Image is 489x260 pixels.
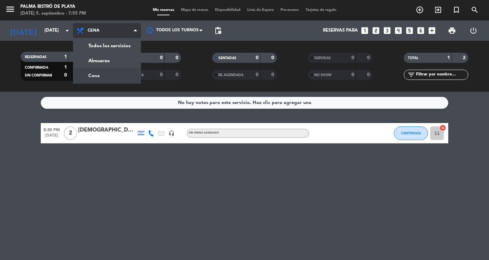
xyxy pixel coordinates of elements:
i: exit_to_app [434,6,442,14]
div: No hay notas para este servicio. Haz clic para agregar una [178,99,311,107]
i: looks_5 [405,26,414,35]
span: print [448,27,456,35]
span: 8:30 PM [41,125,62,133]
button: menu [5,4,15,17]
strong: 0 [176,72,180,77]
i: looks_one [360,26,369,35]
span: RESERVADAS [25,55,47,59]
span: SIN CONFIRMAR [25,74,52,77]
span: 2 [64,126,77,140]
button: CONFIRMADA [394,126,428,140]
strong: 0 [160,72,163,77]
div: Palma Bistró de Playa [20,3,86,10]
span: Mis reservas [149,8,178,12]
span: Sin menú asignado [189,132,219,134]
strong: 0 [351,55,354,60]
strong: 0 [367,55,371,60]
span: RE AGENDADA [218,73,243,77]
span: pending_actions [214,27,222,35]
span: Tarjetas de regalo [302,8,340,12]
div: LOG OUT [463,20,484,41]
span: SERVIDAS [314,56,331,60]
div: [DEMOGRAPHIC_DATA] [78,126,136,135]
i: filter_list [407,71,415,79]
a: Todos los servicios [73,38,141,53]
strong: 0 [256,55,258,60]
strong: 0 [271,72,275,77]
i: menu [5,4,15,14]
strong: 2 [463,55,467,60]
a: Almuerzo [73,53,141,68]
span: CONFIRMADA [25,66,48,69]
span: SENTADAS [218,56,236,60]
span: [DATE] [41,133,62,141]
strong: 0 [351,72,354,77]
i: [DATE] [5,23,41,38]
span: Mapa de mesas [178,8,212,12]
span: Reservas para [323,28,358,33]
strong: 0 [176,55,180,60]
span: Cena [88,28,99,33]
span: Lista de Espera [244,8,277,12]
strong: 1 [447,55,450,60]
div: [DATE] 5. septiembre - 7:55 PM [20,10,86,17]
i: looks_3 [383,26,392,35]
span: CONFIRMADA [401,131,421,135]
a: Cena [73,68,141,83]
strong: 0 [160,55,163,60]
strong: 1 [64,54,67,59]
i: turned_in_not [452,6,460,14]
strong: 1 [64,65,67,70]
span: TOTAL [408,56,418,60]
strong: 0 [271,55,275,60]
span: NO SHOW [314,73,331,77]
i: search [471,6,479,14]
span: Pre-acceso [277,8,302,12]
i: add_box [428,26,436,35]
strong: 0 [64,73,67,77]
i: headset_mic [168,130,175,136]
i: looks_two [372,26,380,35]
span: Disponibilidad [212,8,244,12]
i: looks_4 [394,26,403,35]
i: looks_6 [416,26,425,35]
strong: 0 [367,72,371,77]
i: power_settings_new [469,27,477,35]
i: add_circle_outline [416,6,424,14]
i: cancel [439,124,446,131]
i: arrow_drop_down [63,27,71,35]
strong: 0 [256,72,258,77]
input: Filtrar por nombre... [415,71,468,79]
